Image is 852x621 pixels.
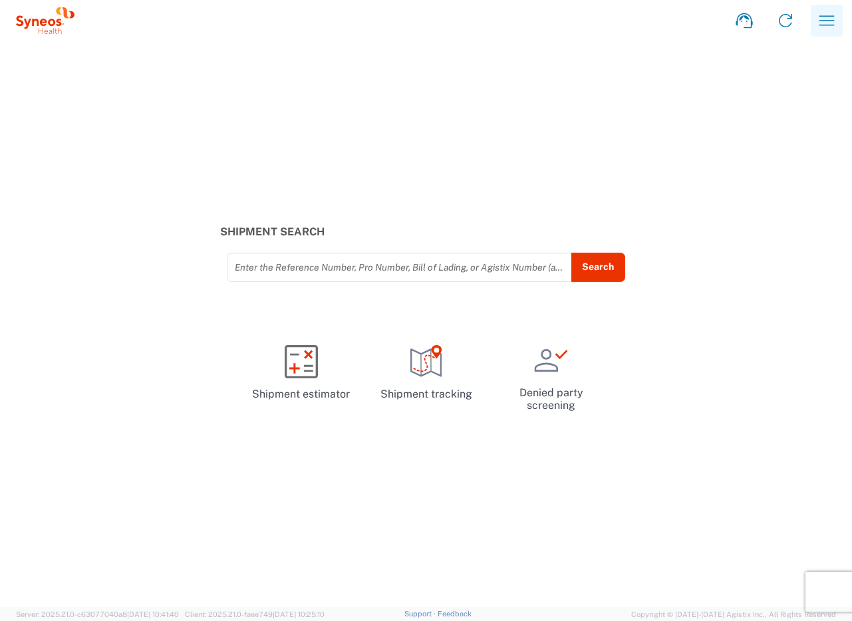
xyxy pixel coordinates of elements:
h3: Shipment Search [220,225,633,238]
span: Client: 2025.21.0-faee749 [185,610,325,618]
span: Copyright © [DATE]-[DATE] Agistix Inc., All Rights Reserved [631,608,836,620]
span: Server: 2025.21.0-c63077040a8 [16,610,179,618]
button: Search [571,253,625,282]
a: Feedback [438,610,472,618]
a: Denied party screening [494,333,609,423]
a: Shipment tracking [369,333,484,413]
a: Shipment estimator [244,333,358,413]
span: [DATE] 10:25:10 [273,610,325,618]
span: [DATE] 10:41:40 [127,610,179,618]
a: Support [404,610,438,618]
